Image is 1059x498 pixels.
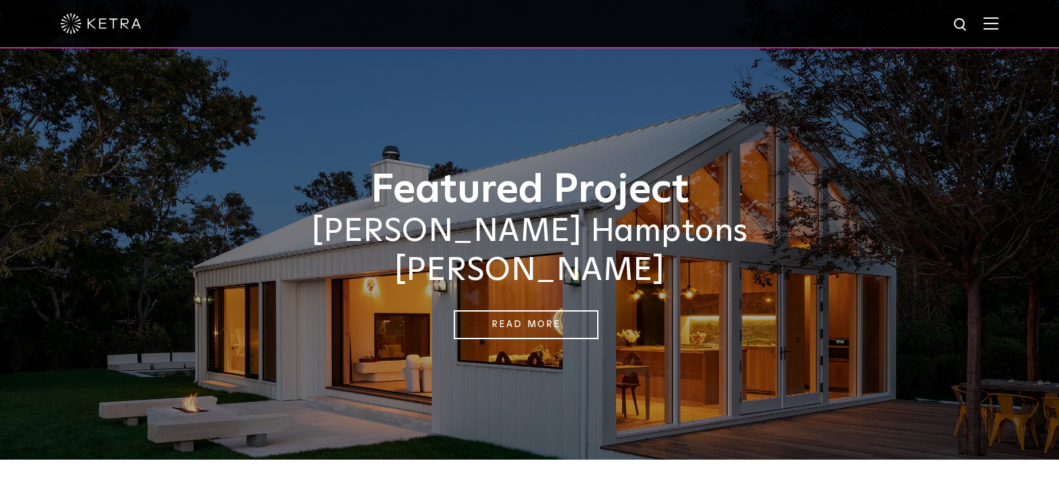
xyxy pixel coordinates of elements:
a: Read More [454,310,599,339]
h2: [PERSON_NAME] Hamptons [PERSON_NAME] [193,213,866,290]
img: Hamburger%20Nav.svg [984,17,998,30]
img: ketra-logo-2019-white [61,13,141,34]
img: search icon [953,17,969,34]
h1: Featured Project [193,168,866,213]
